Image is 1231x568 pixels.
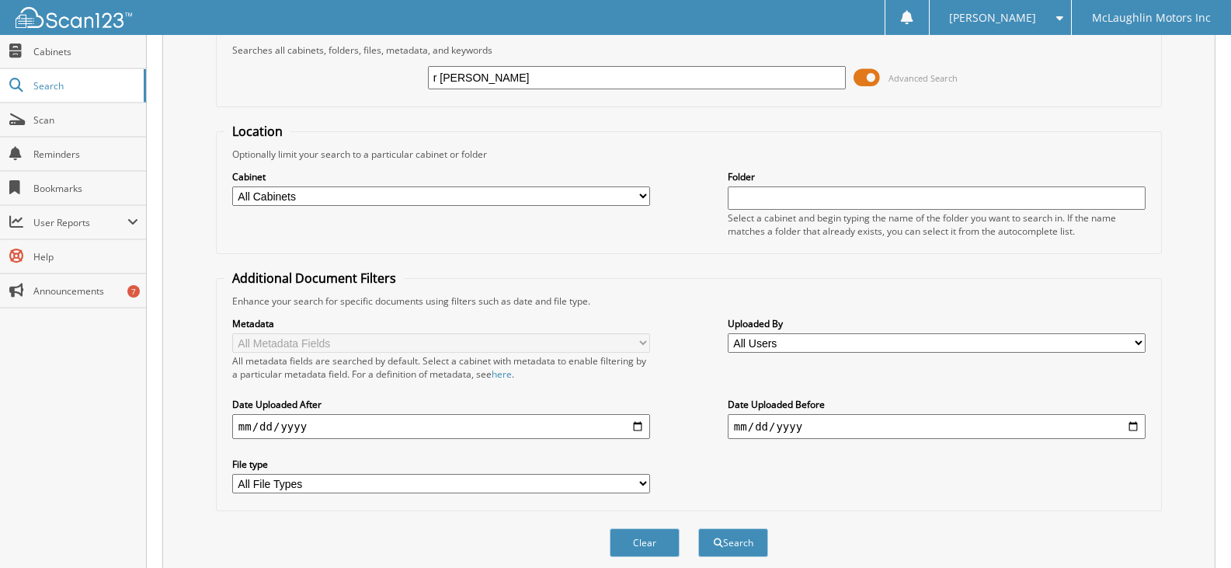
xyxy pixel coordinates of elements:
[33,148,138,161] span: Reminders
[232,170,650,183] label: Cabinet
[728,414,1146,439] input: end
[224,294,1153,308] div: Enhance your search for specific documents using filters such as date and file type.
[728,211,1146,238] div: Select a cabinet and begin typing the name of the folder you want to search in. If the name match...
[33,79,136,92] span: Search
[33,182,138,195] span: Bookmarks
[232,317,650,330] label: Metadata
[33,45,138,58] span: Cabinets
[728,317,1146,330] label: Uploaded By
[949,13,1036,23] span: [PERSON_NAME]
[16,7,132,28] img: scan123-logo-white.svg
[33,284,138,298] span: Announcements
[610,528,680,557] button: Clear
[232,398,650,411] label: Date Uploaded After
[232,354,650,381] div: All metadata fields are searched by default. Select a cabinet with metadata to enable filtering b...
[1153,493,1231,568] iframe: Chat Widget
[224,44,1153,57] div: Searches all cabinets, folders, files, metadata, and keywords
[1092,13,1211,23] span: McLaughlin Motors Inc
[888,72,958,84] span: Advanced Search
[232,458,650,471] label: File type
[224,270,404,287] legend: Additional Document Filters
[698,528,768,557] button: Search
[492,368,512,381] a: here
[33,113,138,127] span: Scan
[728,170,1146,183] label: Folder
[224,123,290,140] legend: Location
[127,285,140,298] div: 7
[33,250,138,263] span: Help
[232,414,650,439] input: start
[33,216,127,229] span: User Reports
[728,398,1146,411] label: Date Uploaded Before
[224,148,1153,161] div: Optionally limit your search to a particular cabinet or folder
